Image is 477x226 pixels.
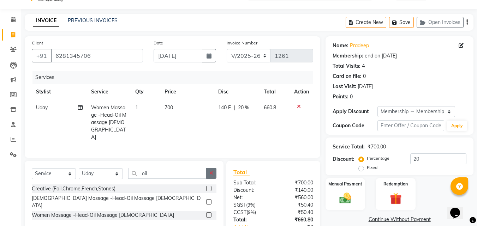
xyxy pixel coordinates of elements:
button: Apply [447,121,467,131]
div: Discount: [228,187,273,194]
div: ( ) [228,209,273,216]
div: Last Visit: [333,83,356,90]
label: Manual Payment [328,181,362,187]
th: Action [290,84,313,100]
th: Disc [214,84,259,100]
div: Net: [228,194,273,201]
div: ₹700.00 [368,143,386,151]
a: Pradeep [350,42,369,49]
span: 1 [135,104,138,111]
span: 9% [248,209,255,215]
label: Percentage [367,155,389,161]
div: Creative (Foil,Chrome,French,Stones) [32,185,115,193]
span: CGST [233,209,246,215]
div: Total Visits: [333,62,360,70]
iframe: chat widget [447,198,470,219]
div: Apply Discount [333,108,377,115]
span: 660.8 [264,104,276,111]
div: Total: [228,216,273,224]
span: SGST [233,202,246,208]
img: _gift.svg [386,191,405,206]
div: [DEMOGRAPHIC_DATA] Massage -Head-Oil Massage [DEMOGRAPHIC_DATA] [32,195,203,209]
div: 0 [350,93,353,100]
th: Qty [131,84,160,100]
span: Total [233,169,250,176]
span: Uday [36,104,48,111]
div: Sub Total: [228,179,273,187]
a: PREVIOUS INVOICES [68,17,118,24]
button: Save [389,17,414,28]
div: ( ) [228,201,273,209]
div: end on [DATE] [365,52,397,60]
label: Redemption [383,181,408,187]
th: Total [260,84,290,100]
div: Membership: [333,52,363,60]
div: Discount: [333,155,354,163]
label: Client [32,40,43,46]
th: Stylist [32,84,87,100]
button: Open Invoices [417,17,464,28]
th: Service [87,84,131,100]
span: 20 % [238,104,249,111]
div: 4 [362,62,365,70]
button: Create New [346,17,386,28]
span: 140 F [218,104,231,111]
th: Price [160,84,214,100]
div: 0 [363,73,366,80]
input: Search or Scan [128,168,207,179]
div: Services [32,71,318,84]
div: Name: [333,42,348,49]
label: Invoice Number [227,40,257,46]
span: 700 [165,104,173,111]
label: Fixed [367,164,377,171]
div: ₹50.40 [273,209,318,216]
a: INVOICE [33,14,59,27]
div: ₹660.80 [273,216,318,224]
div: ₹140.00 [273,187,318,194]
div: Service Total: [333,143,365,151]
label: Date [154,40,163,46]
div: ₹700.00 [273,179,318,187]
div: Coupon Code [333,122,377,129]
span: 9% [248,202,254,208]
div: [DATE] [358,83,373,90]
span: | [234,104,235,111]
div: Card on file: [333,73,362,80]
a: Continue Without Payment [327,216,472,223]
input: Enter Offer / Coupon Code [377,120,444,131]
div: ₹50.40 [273,201,318,209]
button: +91 [32,49,52,62]
span: Women Massage -Head-Oil Massage [DEMOGRAPHIC_DATA] [91,104,126,140]
div: Women Massage -Head-Oil Massage [DEMOGRAPHIC_DATA] [32,212,174,219]
img: _cash.svg [336,191,355,205]
div: ₹560.00 [273,194,318,201]
input: Search by Name/Mobile/Email/Code [51,49,143,62]
div: Points: [333,93,348,100]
